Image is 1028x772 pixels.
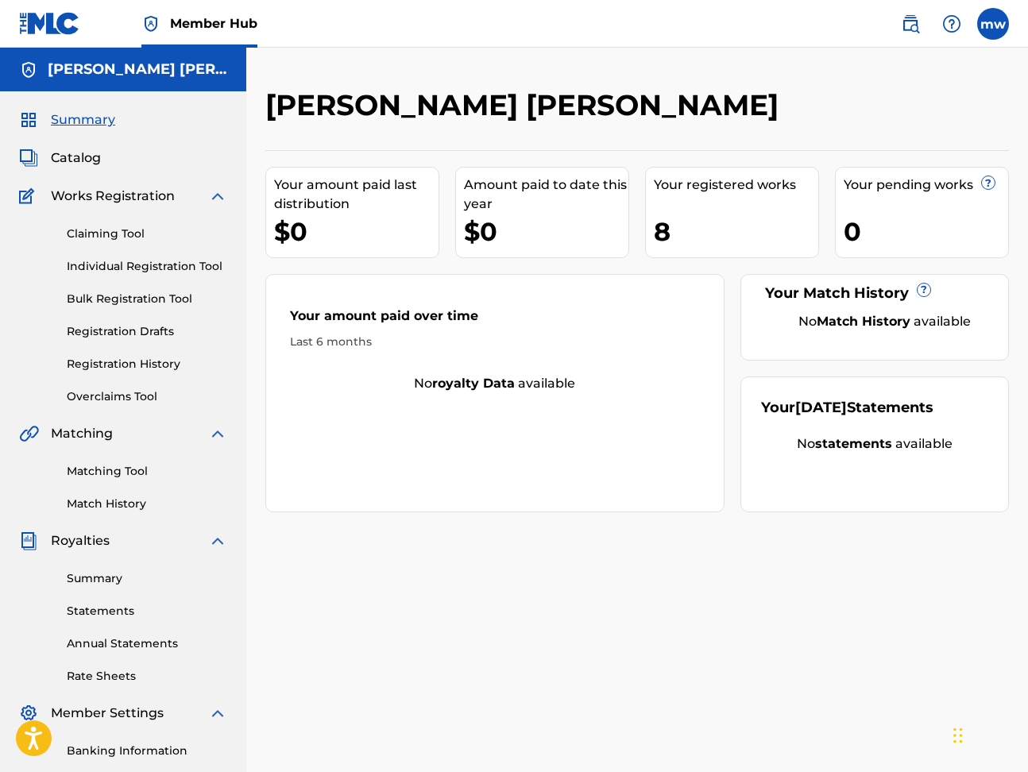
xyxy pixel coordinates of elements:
img: Member Settings [19,704,38,723]
a: SummarySummary [19,110,115,129]
div: No available [781,312,989,331]
div: No available [761,434,989,454]
span: Catalog [51,149,101,168]
img: Top Rightsholder [141,14,160,33]
img: Summary [19,110,38,129]
span: Member Hub [170,14,257,33]
iframe: Chat Widget [949,696,1028,772]
span: Summary [51,110,115,129]
a: Summary [67,570,227,587]
img: expand [208,704,227,723]
a: Registration Drafts [67,323,227,340]
span: Matching [51,424,113,443]
img: MLC Logo [19,12,80,35]
span: Royalties [51,531,110,550]
a: Rate Sheets [67,668,227,685]
div: 0 [844,214,1008,249]
a: Matching Tool [67,463,227,480]
div: Amount paid to date this year [464,176,628,214]
h5: MICHAEL ANTHONY WHITE [48,60,227,79]
div: Last 6 months [290,334,700,350]
div: Drag [953,712,963,759]
img: Accounts [19,60,38,79]
div: Help [936,8,968,40]
span: Member Settings [51,704,164,723]
span: [DATE] [795,399,847,416]
img: Royalties [19,531,38,550]
a: Public Search [895,8,926,40]
img: Works Registration [19,187,40,206]
a: Match History [67,496,227,512]
img: Matching [19,424,39,443]
div: $0 [464,214,628,249]
strong: statements [815,436,892,451]
div: 8 [654,214,818,249]
div: No available [266,374,724,393]
img: expand [208,531,227,550]
div: Your registered works [654,176,818,195]
a: Registration History [67,356,227,372]
a: Statements [67,603,227,620]
img: Catalog [19,149,38,168]
div: Your amount paid over time [290,307,700,334]
img: expand [208,187,227,206]
img: expand [208,424,227,443]
div: User Menu [977,8,1009,40]
h2: [PERSON_NAME] [PERSON_NAME] [265,87,786,123]
span: Works Registration [51,187,175,206]
div: Your Statements [761,397,933,419]
div: Your amount paid last distribution [274,176,439,214]
img: search [901,14,920,33]
div: Your pending works [844,176,1008,195]
div: Your Match History [761,283,989,304]
a: Banking Information [67,743,227,759]
div: $0 [274,214,439,249]
span: ? [918,284,930,296]
a: Annual Statements [67,635,227,652]
img: help [942,14,961,33]
a: Claiming Tool [67,226,227,242]
span: ? [982,176,995,189]
a: Overclaims Tool [67,388,227,405]
strong: Match History [817,314,910,329]
iframe: Resource Center [984,515,1028,643]
a: Bulk Registration Tool [67,291,227,307]
strong: royalty data [432,376,515,391]
a: CatalogCatalog [19,149,101,168]
a: Individual Registration Tool [67,258,227,275]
